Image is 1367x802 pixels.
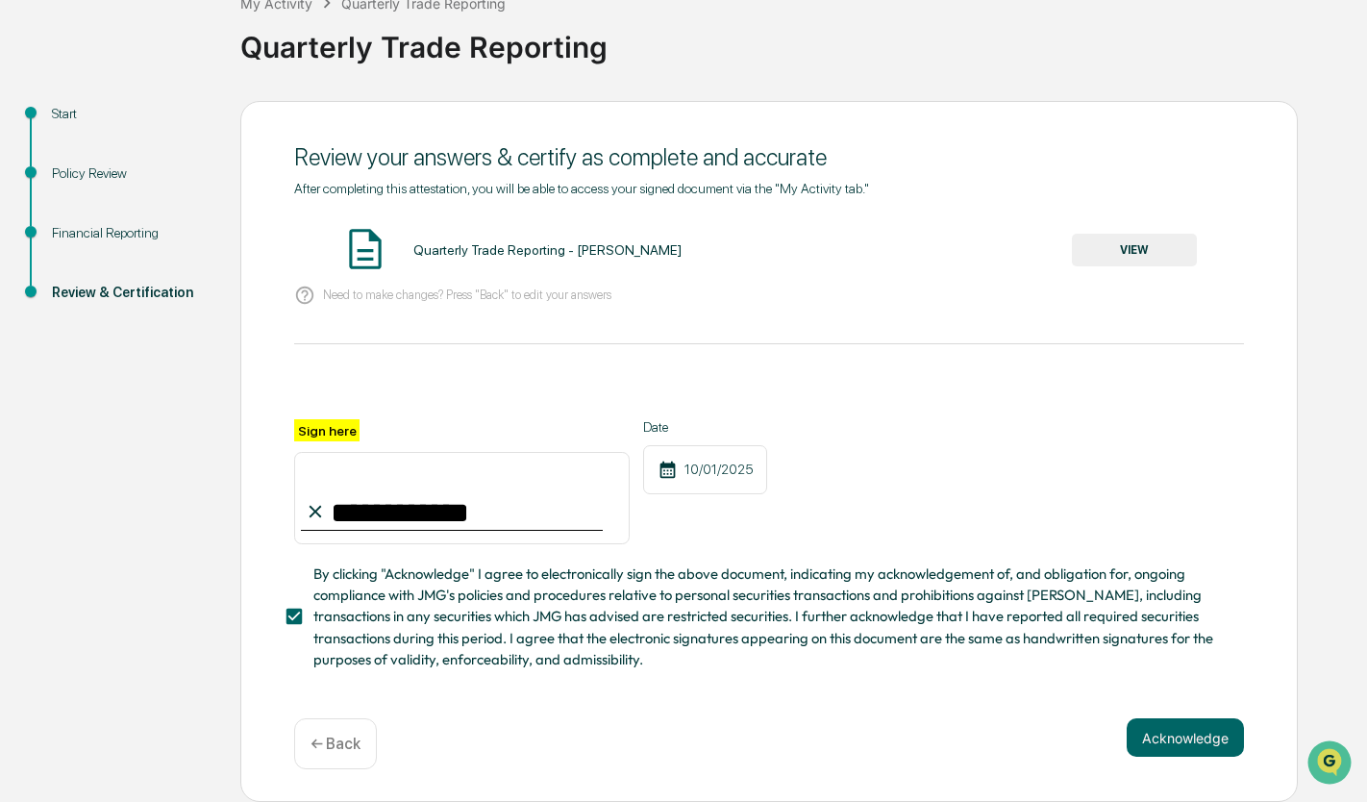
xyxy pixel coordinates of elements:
div: Review & Certification [52,283,210,303]
a: 🗄️Attestations [132,235,246,269]
p: How can we help? [19,40,350,71]
span: Attestations [159,242,238,262]
div: Quarterly Trade Reporting [240,14,1357,64]
span: Preclearance [38,242,124,262]
img: Document Icon [341,225,389,273]
a: 🔎Data Lookup [12,271,129,306]
div: Review your answers & certify as complete and accurate [294,143,1244,171]
div: Start new chat [65,147,315,166]
a: Powered byPylon [136,325,233,340]
div: 🗄️ [139,244,155,260]
div: 🔎 [19,281,35,296]
button: Acknowledge [1127,718,1244,757]
span: After completing this attestation, you will be able to access your signed document via the "My Ac... [294,181,869,196]
div: We're available if you need us! [65,166,243,182]
span: By clicking "Acknowledge" I agree to electronically sign the above document, indicating my acknow... [313,564,1229,670]
a: 🖐️Preclearance [12,235,132,269]
div: Start [52,104,210,124]
div: Quarterly Trade Reporting - [PERSON_NAME] [413,242,682,258]
div: Policy Review [52,163,210,184]
button: VIEW [1072,234,1197,266]
div: Financial Reporting [52,223,210,243]
button: Start new chat [327,153,350,176]
iframe: Open customer support [1305,739,1357,790]
p: ← Back [311,735,360,753]
span: Data Lookup [38,279,121,298]
div: 🖐️ [19,244,35,260]
label: Sign here [294,419,360,441]
span: Pylon [191,326,233,340]
img: 1746055101610-c473b297-6a78-478c-a979-82029cc54cd1 [19,147,54,182]
div: 10/01/2025 [643,445,767,494]
p: Need to make changes? Press "Back" to edit your answers [323,288,611,302]
label: Date [643,419,767,435]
